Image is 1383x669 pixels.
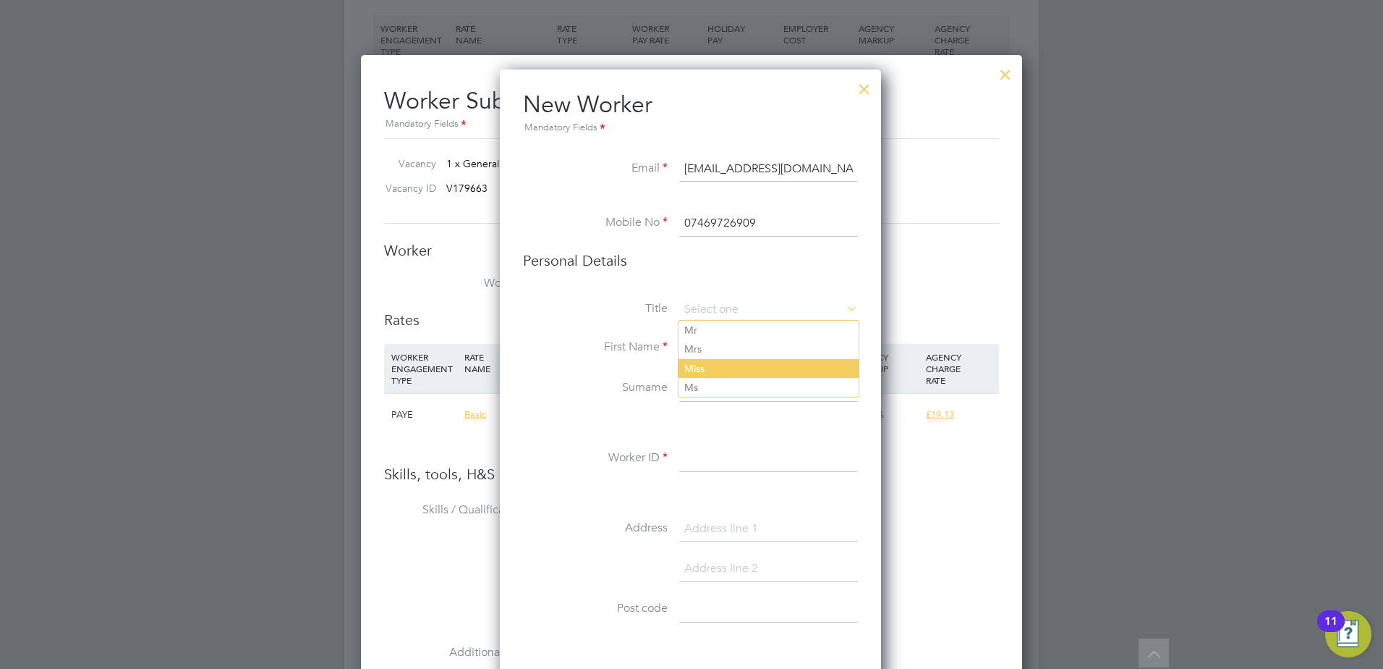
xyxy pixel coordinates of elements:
label: Surname [523,380,668,395]
label: Post code [523,601,668,616]
span: 1 x General Assistant / Catering… [446,157,602,170]
label: Email [523,161,668,176]
h2: Worker Submission [384,75,999,132]
div: 11 [1324,621,1337,640]
label: Additional H&S [384,645,529,660]
div: PAYE [388,394,461,436]
div: AGENCY CHARGE RATE [922,344,995,393]
h3: Personal Details [523,251,858,270]
h3: Skills, tools, H&S [384,465,999,484]
div: Mandatory Fields [523,120,858,136]
label: Title [523,301,668,316]
div: AGENCY MARKUP [849,344,922,382]
span: V179663 [446,182,488,195]
label: Skills / Qualifications [384,502,529,518]
label: First Name [523,340,668,355]
button: Open Resource Center, 11 new notifications [1325,611,1371,657]
input: Address line 1 [679,516,858,542]
div: Mandatory Fields [384,117,999,132]
label: Worker ID [523,450,668,466]
label: Mobile No [523,215,668,230]
li: Mrs [678,340,859,358]
h3: Rates [384,311,999,329]
label: Tools [384,573,529,589]
label: Vacancy ID [378,182,436,195]
li: Ms [678,378,859,397]
input: Address line 2 [679,556,858,582]
span: Basic [464,408,486,421]
h2: New Worker [523,90,858,136]
h3: Worker [384,241,999,260]
input: Select one [679,299,858,321]
span: £19.13 [926,408,954,421]
li: Mr [678,321,859,340]
label: Vacancy [378,157,436,170]
li: Miss [678,359,859,378]
div: WORKER ENGAGEMENT TYPE [388,344,461,393]
label: Worker [384,276,529,291]
label: Address [523,521,668,536]
div: RATE NAME [461,344,558,382]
